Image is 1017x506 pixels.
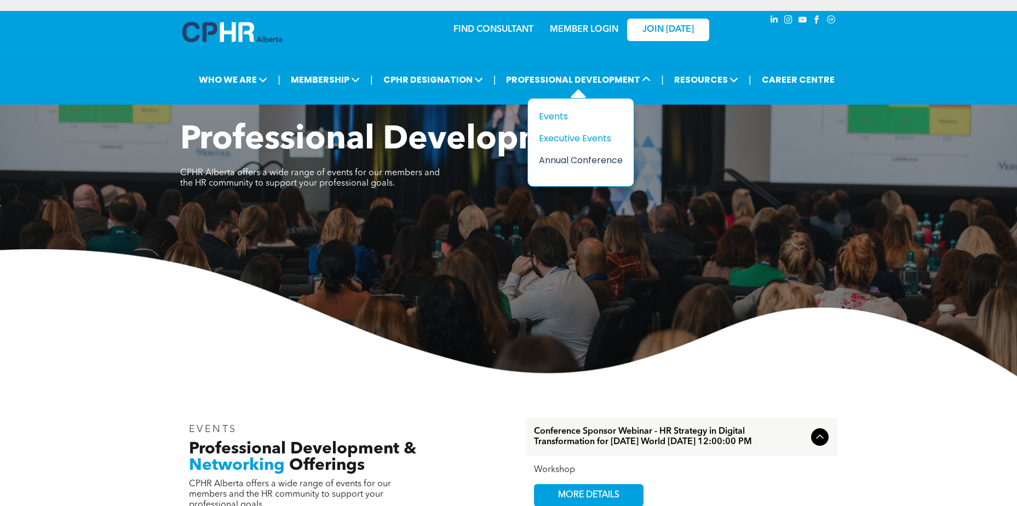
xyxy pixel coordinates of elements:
span: JOIN [DATE] [642,25,694,35]
li: | [370,68,373,91]
div: Events [539,110,614,123]
div: Executive Events [539,131,614,145]
span: RESOURCES [671,70,742,90]
a: Annual Conference [539,153,623,167]
li: | [493,68,496,91]
a: FIND CONSULTANT [453,25,533,34]
span: Offerings [289,457,365,474]
img: A blue and white logo for cp alberta [182,22,282,42]
span: EVENTS [189,424,238,434]
span: CPHR Alberta offers a wide range of events for our members and the HR community to support your p... [180,169,440,188]
li: | [278,68,280,91]
a: MEMBER LOGIN [550,25,618,34]
a: Executive Events [539,131,623,145]
span: Professional Development & [189,441,416,457]
a: facebook [811,14,823,28]
span: PROFESSIONAL DEVELOPMENT [503,70,654,90]
a: Social network [825,14,837,28]
a: youtube [797,14,809,28]
li: | [749,68,751,91]
a: instagram [783,14,795,28]
a: linkedin [768,14,780,28]
li: | [661,68,664,91]
span: Conference Sponsor Webinar - HR Strategy in Digital Transformation for [DATE] World [DATE] 12:00:... [534,427,807,447]
a: CAREER CENTRE [759,70,838,90]
span: MEMBERSHIP [288,70,363,90]
a: JOIN [DATE] [627,19,709,41]
span: CPHR DESIGNATION [380,70,486,90]
span: WHO WE ARE [196,70,271,90]
span: MORE DETAILS [545,485,632,506]
span: Networking [189,457,285,474]
div: Workshop [534,465,829,475]
div: Annual Conference [539,153,614,167]
span: Professional Development [180,124,600,157]
a: Events [539,110,623,123]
